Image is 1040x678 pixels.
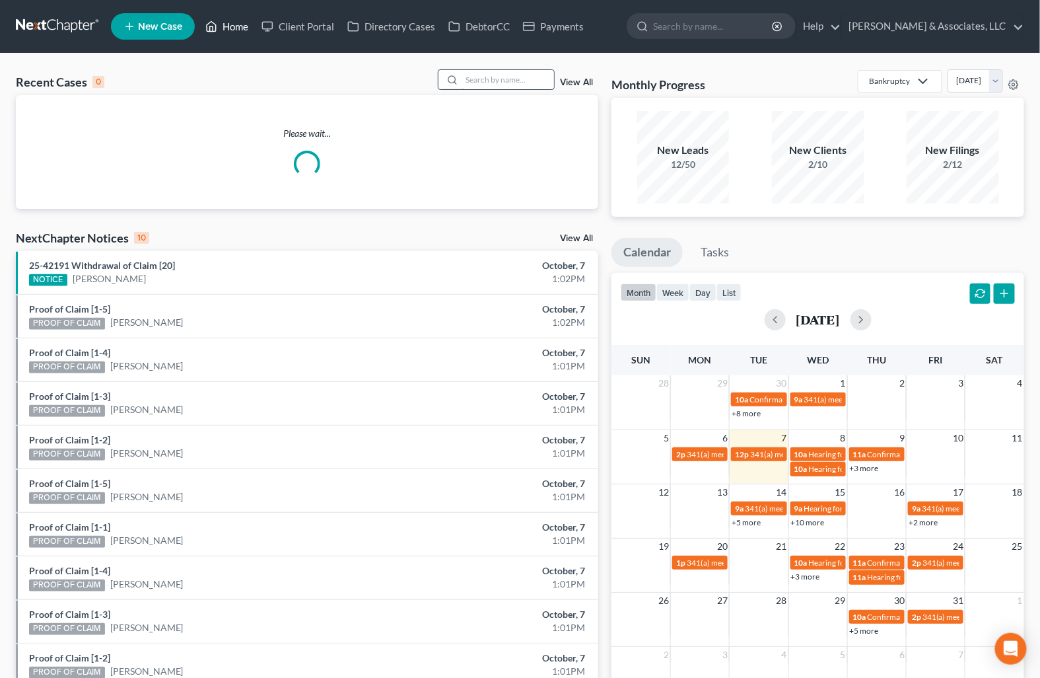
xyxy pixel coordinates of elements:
a: [PERSON_NAME] [110,621,184,634]
a: [PERSON_NAME] & Associates, LLC [842,15,1023,38]
span: 30 [775,375,788,391]
span: 23 [893,539,906,554]
div: Open Intercom Messenger [995,633,1027,665]
input: Search by name... [653,14,774,38]
div: PROOF OF CLAIM [29,580,105,591]
a: +5 more [850,626,879,636]
span: 10a [794,449,808,459]
a: Home [199,15,255,38]
div: 10 [134,232,149,244]
span: 5 [662,430,670,446]
div: 1:01PM [409,359,585,373]
span: Mon [689,354,712,365]
span: 13 [716,484,729,500]
div: 1:02PM [409,316,585,329]
div: October, 7 [409,521,585,534]
span: Confirmation hearing for [PERSON_NAME] [749,395,899,404]
span: 341(a) meeting for [PERSON_NAME] [750,449,878,459]
div: October, 7 [409,652,585,665]
div: PROOF OF CLAIM [29,536,105,548]
span: 1 [1016,593,1024,609]
a: Proof of Claim [1-3] [29,391,110,402]
div: 12/50 [637,158,730,171]
span: 2p [912,612,921,622]
span: Hearing for Kristel How [868,572,949,582]
div: October, 7 [409,303,585,316]
div: PROOF OF CLAIM [29,318,105,330]
div: October, 7 [409,433,585,447]
span: Hearing for [PERSON_NAME] & [PERSON_NAME] [809,464,982,474]
div: New Clients [772,143,864,158]
a: Proof of Claim [1-4] [29,347,110,358]
div: 0 [92,76,104,88]
div: 1:01PM [409,447,585,460]
span: 1p [676,558,685,568]
span: 7 [957,647,965,663]
span: Confirmation hearing for [PERSON_NAME] [868,449,1018,459]
span: Hearing for [PERSON_NAME] [804,504,907,513]
span: New Case [138,22,182,32]
span: 341(a) meeting for [PERSON_NAME] [687,449,814,459]
span: 7 [780,430,788,446]
span: 2 [662,647,670,663]
div: PROOF OF CLAIM [29,361,105,373]
span: 9 [898,430,906,446]
a: [PERSON_NAME] [110,359,184,373]
span: 29 [716,375,729,391]
span: Wed [807,354,829,365]
a: Payments [516,15,590,38]
span: 27 [716,593,729,609]
span: 25 [1011,539,1024,554]
span: 3 [721,647,729,663]
a: [PERSON_NAME] [110,534,184,547]
a: +5 more [732,517,761,527]
span: 21 [775,539,788,554]
span: Tue [750,354,767,365]
span: 11a [853,449,866,459]
a: DebtorCC [442,15,516,38]
div: 1:01PM [409,490,585,504]
a: +3 more [850,463,879,473]
div: 2/10 [772,158,864,171]
div: October, 7 [409,346,585,359]
span: 22 [834,539,847,554]
span: Fri [929,354,943,365]
span: 28 [775,593,788,609]
span: 341(a) meeting for [PERSON_NAME] [687,558,814,568]
span: 341(a) meeting for [PERSON_NAME] [804,395,932,404]
a: View All [560,234,593,243]
a: Proof of Claim [1-3] [29,609,110,620]
span: 12p [735,449,749,459]
div: October, 7 [409,564,585,578]
span: 29 [834,593,847,609]
a: +8 more [732,408,761,418]
div: PROOF OF CLAIM [29,492,105,504]
div: NOTICE [29,274,67,286]
a: Proof of Claim [1-5] [29,478,110,489]
span: 6 [898,647,906,663]
span: 9a [794,504,803,513]
div: PROOF OF CLAIM [29,405,105,417]
span: 11a [853,572,866,582]
a: [PERSON_NAME] [110,316,184,329]
div: 1:01PM [409,403,585,416]
a: [PERSON_NAME] [110,403,184,416]
span: 12 [657,484,670,500]
span: Sat [987,354,1003,365]
span: 26 [657,593,670,609]
button: list [716,283,742,301]
div: October, 7 [409,477,585,490]
div: October, 7 [409,390,585,403]
span: Hearing for [PERSON_NAME] [809,558,912,568]
div: 1:02PM [409,272,585,285]
a: Proof of Claim [1-2] [29,434,110,445]
input: Search by name... [462,70,554,89]
div: October, 7 [409,608,585,621]
a: Tasks [689,238,741,267]
div: Bankruptcy [869,75,910,87]
div: 1:01PM [409,534,585,547]
div: 1:01PM [409,665,585,678]
span: Confirmation hearing for [PERSON_NAME] [868,612,1018,622]
div: PROOF OF CLAIM [29,623,105,635]
span: 17 [952,484,965,500]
